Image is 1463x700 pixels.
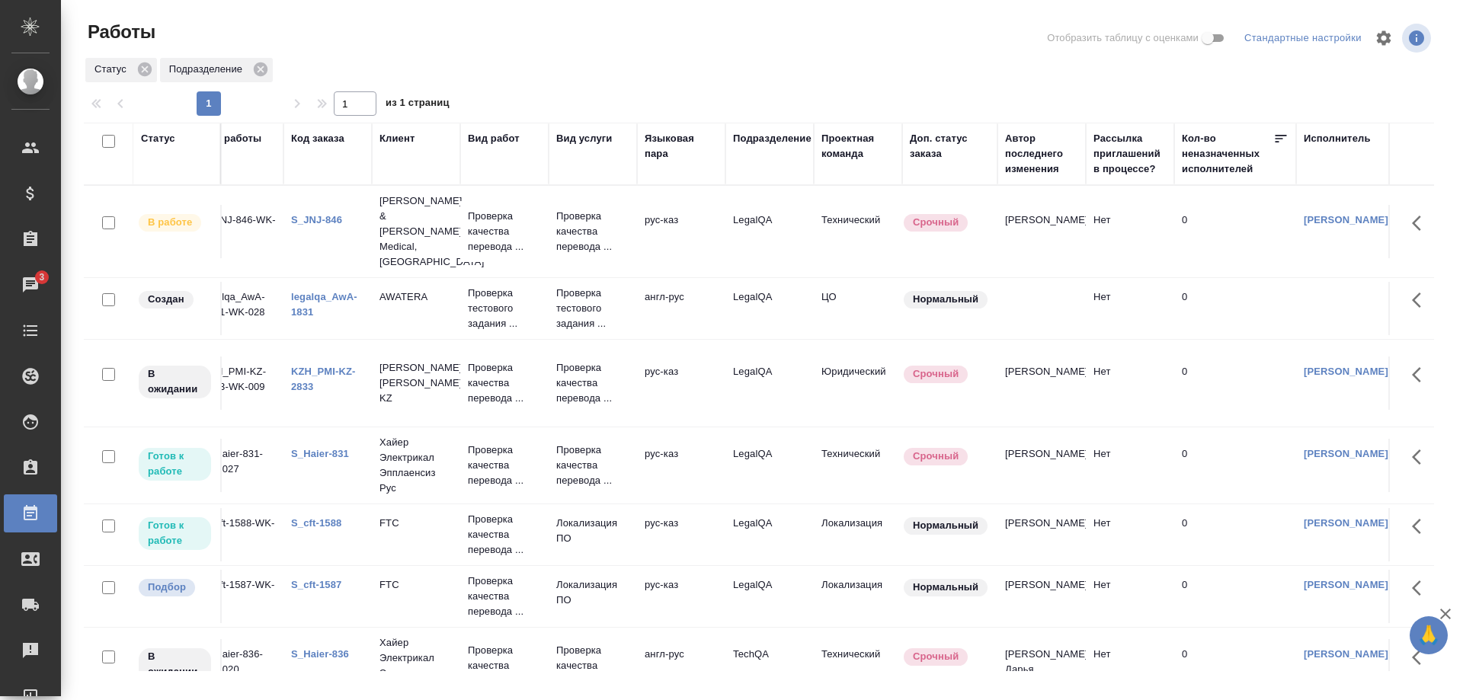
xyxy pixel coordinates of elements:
[913,449,959,464] p: Срочный
[556,360,629,406] p: Проверка качества перевода ...
[137,213,213,233] div: Исполнитель выполняет работу
[997,570,1086,623] td: [PERSON_NAME]
[725,570,814,623] td: LegalQA
[1174,639,1296,692] td: 0
[1402,24,1434,53] span: Посмотреть информацию
[645,131,718,161] div: Языковая пара
[1304,131,1371,146] div: Исполнитель
[913,649,959,664] p: Срочный
[814,205,902,258] td: Технический
[1410,616,1448,654] button: 🙏
[148,449,202,479] p: Готов к работе
[1304,517,1388,529] a: [PERSON_NAME]
[725,508,814,561] td: LegalQA
[1047,30,1199,46] span: Отобразить таблицу с оценками
[637,282,725,335] td: англ-рус
[997,439,1086,492] td: [PERSON_NAME]
[148,649,202,679] p: В ожидании
[1093,131,1167,177] div: Рассылка приглашений в процессе?
[725,205,814,258] td: LegalQA
[556,516,629,546] p: Локализация ПО
[997,639,1086,692] td: [PERSON_NAME] Дарья
[913,215,959,230] p: Срочный
[556,443,629,488] p: Проверка качества перевода ...
[379,360,453,406] p: [PERSON_NAME] [PERSON_NAME] KZ
[468,512,541,558] p: Проверка качества перевода ...
[1403,205,1439,241] button: Здесь прячутся важные кнопки
[1174,439,1296,492] td: 0
[1365,20,1402,56] span: Настроить таблицу
[195,570,283,623] td: S_cft-1587-WK-004
[913,292,978,307] p: Нормальный
[556,577,629,608] p: Локализация ПО
[468,574,541,619] p: Проверка качества перевода ...
[1304,214,1388,225] a: [PERSON_NAME]
[556,643,629,689] p: Проверка качества перевода ...
[1086,282,1174,335] td: Нет
[30,270,53,285] span: 3
[1182,131,1273,177] div: Кол-во неназначенных исполнителей
[291,366,356,392] a: KZH_PMI-KZ-2833
[203,131,261,146] div: Код работы
[195,639,283,692] td: S_Haier-836-WK-020
[291,448,349,459] a: S_Haier-831
[85,58,157,82] div: Статус
[910,131,990,161] div: Доп. статус заказа
[4,266,57,304] a: 3
[195,205,283,258] td: S_JNJ-846-WK-011
[141,131,175,146] div: Статус
[379,289,453,305] p: AWATERA
[379,577,453,593] p: FTC
[1304,366,1388,377] a: [PERSON_NAME]
[1086,639,1174,692] td: Нет
[821,131,895,161] div: Проектная команда
[1086,508,1174,561] td: Нет
[137,516,213,551] div: Исполнитель может приступить к работе
[637,205,725,258] td: рус-каз
[637,439,725,492] td: рус-каз
[1174,356,1296,410] td: 0
[379,435,453,496] p: Хайер Электрикал Эпплаенсиз Рус
[468,643,541,689] p: Проверка качества перевода ...
[814,439,902,492] td: Технический
[637,570,725,623] td: рус-каз
[291,291,357,318] a: legalqa_AwA-1831
[148,366,202,397] p: В ожидании
[468,131,520,146] div: Вид работ
[137,446,213,482] div: Исполнитель может приступить к работе
[379,516,453,531] p: FTC
[160,58,273,82] div: Подразделение
[1304,448,1388,459] a: [PERSON_NAME]
[725,356,814,410] td: LegalQA
[148,215,192,230] p: В работе
[997,508,1086,561] td: [PERSON_NAME]
[94,62,132,77] p: Статус
[725,639,814,692] td: TechQA
[379,635,453,696] p: Хайер Электрикал Эпплаенсиз Рус
[725,282,814,335] td: LegalQA
[997,205,1086,258] td: [PERSON_NAME]
[137,647,213,682] div: Исполнитель назначен, приступать к работе пока рано
[814,508,902,561] td: Локализация
[195,508,283,561] td: S_cft-1588-WK-011
[386,94,450,116] span: из 1 страниц
[913,580,978,595] p: Нормальный
[913,518,978,533] p: Нормальный
[814,282,902,335] td: ЦО
[1403,282,1439,318] button: Здесь прячутся важные кнопки
[137,289,213,310] div: Заказ еще не согласован с клиентом, искать исполнителей рано
[637,356,725,410] td: рус-каз
[137,364,213,400] div: Исполнитель назначен, приступать к работе пока рано
[291,517,341,529] a: S_cft-1588
[195,356,283,410] td: KZH_PMI-KZ-2833-WK-009
[1403,508,1439,545] button: Здесь прячутся важные кнопки
[725,439,814,492] td: LegalQA
[84,20,155,44] span: Работы
[291,214,342,225] a: S_JNJ-846
[1403,356,1439,393] button: Здесь прячутся важные кнопки
[556,209,629,254] p: Проверка качества перевода ...
[1416,619,1442,651] span: 🙏
[148,518,202,548] p: Готов к работе
[148,580,186,595] p: Подбор
[1403,570,1439,606] button: Здесь прячутся важные кнопки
